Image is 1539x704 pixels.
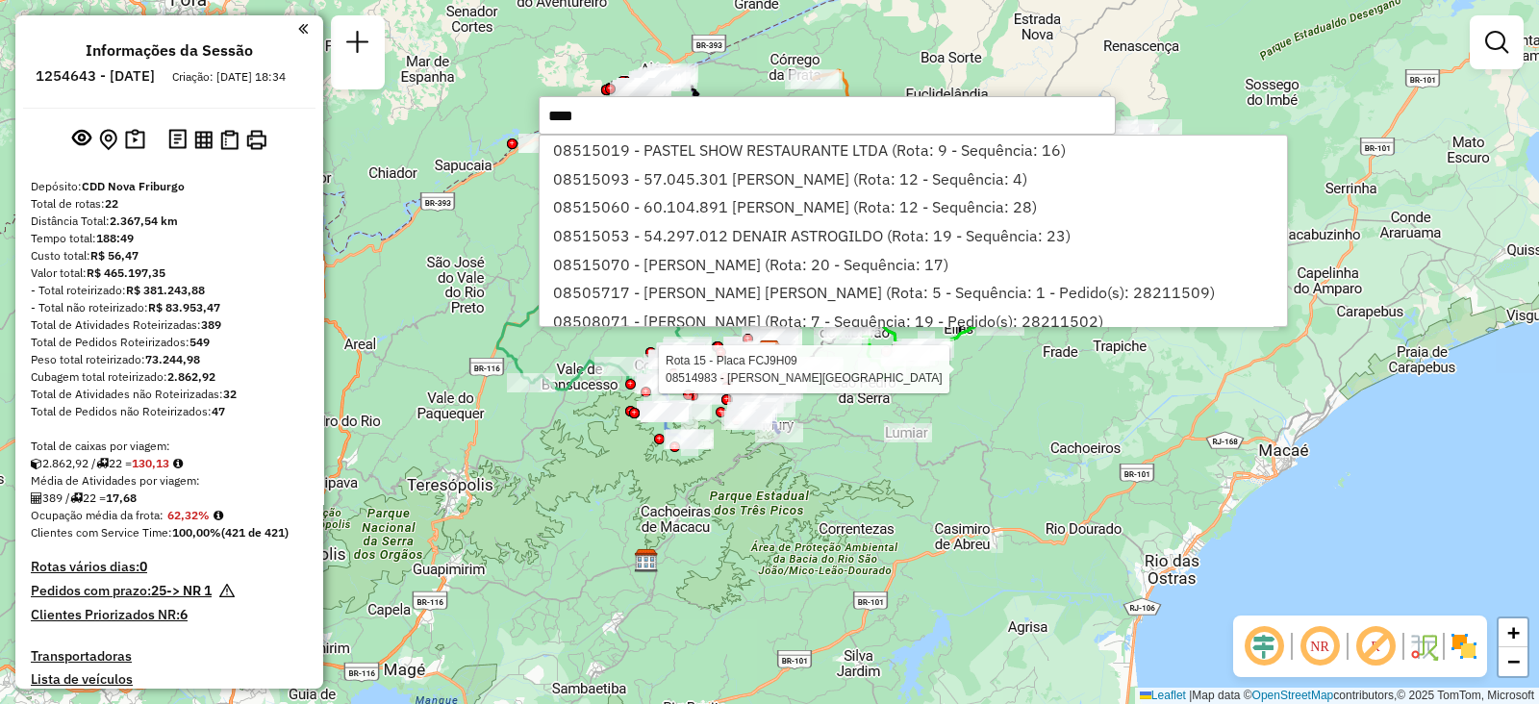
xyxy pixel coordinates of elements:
button: Visualizar Romaneio [216,126,242,154]
strong: 100,00% [172,525,221,540]
strong: -> NR 1 [166,582,212,599]
a: Leaflet [1140,689,1186,702]
div: Atividade não roteirizada - ELSON ALVES WERNECK [613,80,661,99]
img: CDD Nova Friburgo [757,339,782,365]
strong: 2.367,54 km [110,214,178,228]
a: OpenStreetMap [1252,689,1334,702]
div: Média de Atividades por viagem: [31,472,308,490]
a: Nova sessão e pesquisa [339,23,377,66]
strong: 130,13 [132,456,169,470]
li: [object Object] [540,164,1287,193]
div: Atividade não roteirizada - RUBELE LOPES DE LIMA [617,79,665,98]
a: Clique aqui para minimizar o painel [298,17,308,39]
div: Tempo total: [31,230,308,247]
div: Criação: [DATE] 18:34 [164,68,293,86]
strong: 17,68 [106,490,137,505]
div: Total de Atividades Roteirizadas: [31,316,308,334]
span: − [1507,649,1520,673]
div: 2.862,92 / 22 = [31,455,308,472]
h4: Rotas vários dias: [31,559,308,575]
li: [object Object] [540,279,1287,308]
h4: Lista de veículos [31,671,308,688]
button: Exibir sessão original [68,124,95,155]
strong: 6 [180,606,188,623]
span: Ocultar NR [1297,623,1343,669]
div: Atividade não roteirizada - SE SOBRAR NOIS VENDE [617,78,665,97]
div: Atividade não roteirizada - GILZIMAR EUGENIO BUE [632,70,680,89]
strong: 188:49 [96,231,134,245]
strong: 62,32% [167,508,210,522]
strong: 389 [201,317,221,332]
i: Meta Caixas/viagem: 173,30 Diferença: -43,17 [173,458,183,469]
div: Atividade não roteirizada - LUIZ FERNANDO ALVES [759,370,807,390]
div: Total de caixas por viagem: [31,438,308,455]
div: Peso total roteirizado: [31,351,308,368]
strong: 25 [151,582,166,599]
ul: Option List [540,136,1287,479]
a: Zoom in [1499,618,1527,647]
img: Fluxo de ruas [1408,631,1439,662]
strong: 73.244,98 [145,352,200,366]
div: Valor total: [31,264,308,282]
li: [object Object] [540,250,1287,279]
div: Atividade não roteirizada - DIOGO ODIZIO ORNELLA [754,329,802,348]
div: Total de Pedidos Roteirizados: [31,334,308,351]
button: Centralizar mapa no depósito ou ponto de apoio [95,125,121,155]
h4: Clientes Priorizados NR: [31,607,308,623]
i: Cubagem total roteirizado [31,458,42,469]
div: - Total roteirizado: [31,282,308,299]
span: Exibir rótulo [1352,623,1399,669]
div: Atividade não roteirizada - VALERIA DE MENEZE RE [629,71,677,90]
span: | [1189,689,1192,702]
strong: 2.862,92 [167,369,215,384]
button: Painel de Sugestão [121,125,149,155]
div: Total de Pedidos não Roteirizados: [31,403,308,420]
a: Zoom out [1499,647,1527,676]
a: Exibir filtros [1477,23,1516,62]
div: Atividade não roteirizada - 49.560.076 FILIPE LO [884,423,932,442]
strong: R$ 56,47 [90,248,139,263]
strong: R$ 381.243,88 [126,283,205,297]
strong: R$ 465.197,35 [87,265,165,280]
strong: 32 [223,387,237,401]
div: Atividade não roteirizada - PAO COM LETRAS PANIF [736,380,784,399]
div: Atividade não roteirizada - WALDEMIER APARECIDO [610,83,658,102]
div: Total de rotas: [31,195,308,213]
span: Clientes com Service Time: [31,525,172,540]
img: CDI Macacu [634,548,659,573]
div: Map data © contributors,© 2025 TomTom, Microsoft [1135,688,1539,704]
strong: CDD Nova Friburgo [82,179,185,193]
h4: Informações da Sessão [86,41,253,60]
div: Distância Total: [31,213,308,230]
i: Total de rotas [70,492,83,504]
li: [object Object] [540,192,1287,221]
div: - Total não roteirizado: [31,299,308,316]
strong: 549 [189,335,210,349]
div: Atividade não roteirizada - BAR DO LECI [759,373,807,392]
div: Cubagem total roteirizado: [31,368,308,386]
em: Há pedidos NR próximo a expirar [219,583,235,607]
div: Atividade não roteirizada - BAR DO JEAN [638,68,686,88]
div: Custo total: [31,247,308,264]
li: [object Object] [540,221,1287,250]
em: Média calculada utilizando a maior ocupação (%Peso ou %Cubagem) de cada rota da sessão. Rotas cro... [214,510,223,521]
button: Logs desbloquear sessão [164,125,190,155]
h6: 1254643 - [DATE] [36,67,155,85]
div: Atividade não roteirizada - 61.178.987 THIAGO CARVALHO DE OLIVEIRA [733,377,781,396]
i: Total de Atividades [31,492,42,504]
strong: (421 de 421) [221,525,289,540]
i: Total de rotas [96,458,109,469]
div: Total de Atividades não Roteirizadas: [31,386,308,403]
img: Exibir/Ocultar setores [1449,631,1479,662]
strong: 22 [105,196,118,211]
strong: 0 [139,558,147,575]
h4: Pedidos com prazo: [31,583,212,599]
div: Atividade não roteirizada - SAULO FERREIRA DE FR [757,372,805,391]
div: Atividade não roteirizada - LUCAS HEGGDORNE DOS [759,368,807,388]
strong: 47 [212,404,225,418]
span: Ocultar deslocamento [1241,623,1287,669]
strong: R$ 83.953,47 [148,300,220,314]
div: Atividade não roteirizada - N. BERNARDES TOMASSI [518,134,567,153]
div: Depósito: [31,178,308,195]
span: + [1507,620,1520,644]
